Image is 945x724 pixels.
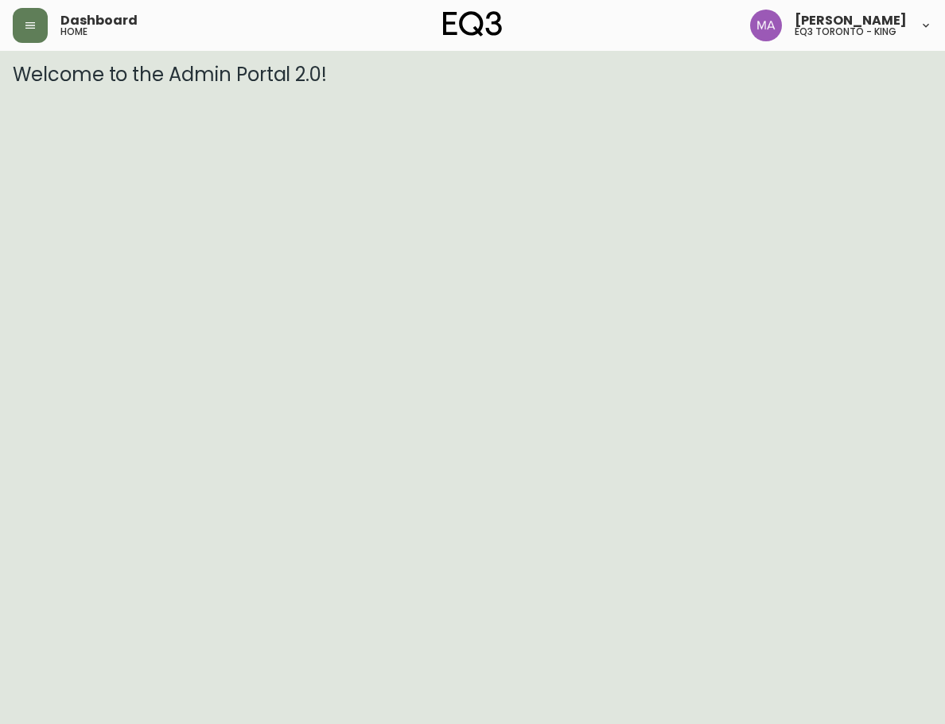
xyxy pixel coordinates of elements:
[60,27,87,37] h5: home
[795,14,907,27] span: [PERSON_NAME]
[60,14,138,27] span: Dashboard
[13,64,932,86] h3: Welcome to the Admin Portal 2.0!
[443,11,502,37] img: logo
[795,27,896,37] h5: eq3 toronto - king
[750,10,782,41] img: 4f0989f25cbf85e7eb2537583095d61e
